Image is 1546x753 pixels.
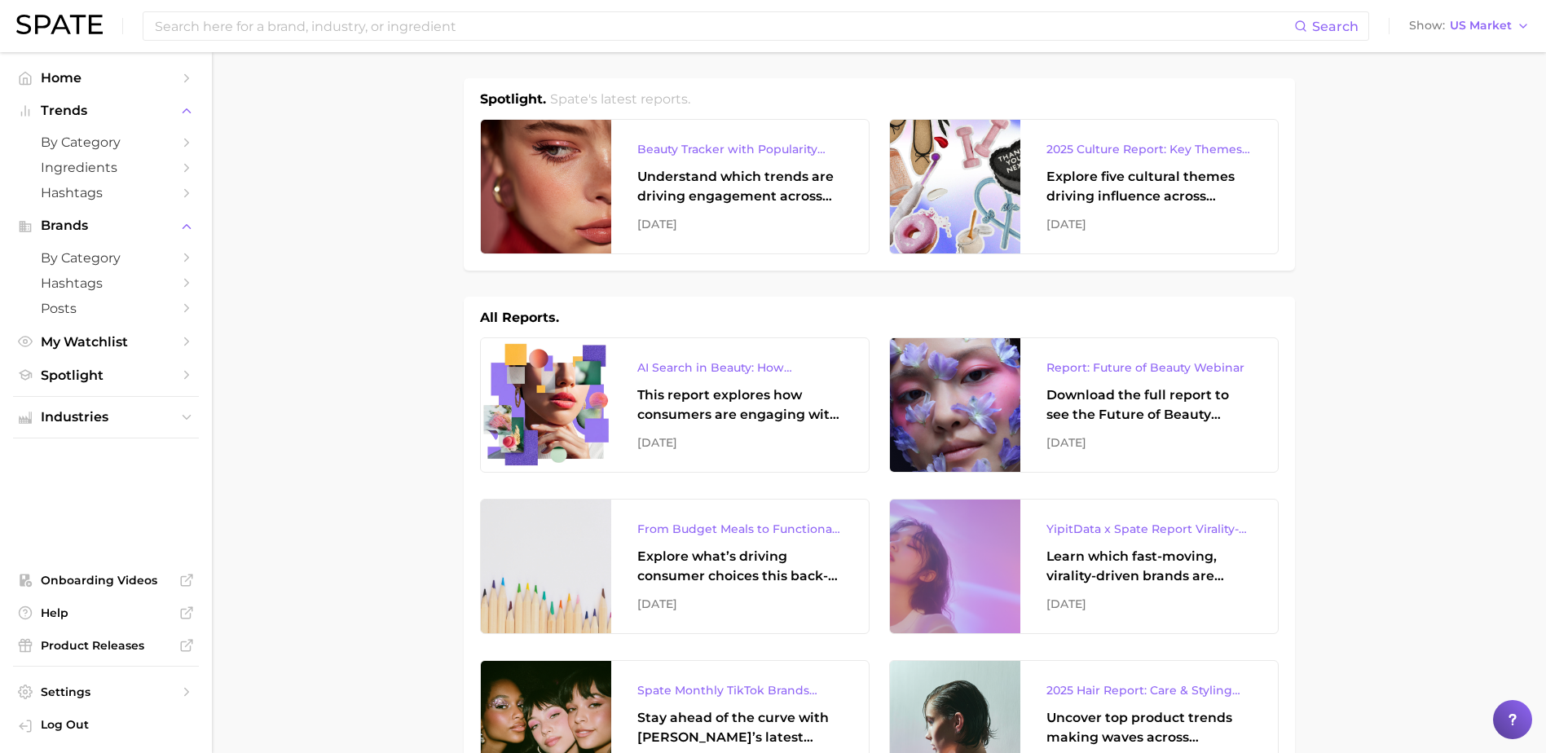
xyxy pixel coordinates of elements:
span: Log Out [41,717,186,732]
div: [DATE] [1046,214,1252,234]
div: Uncover top product trends making waves across platforms — along with key insights into benefits,... [1046,708,1252,747]
div: [DATE] [637,594,843,614]
div: Report: Future of Beauty Webinar [1046,358,1252,377]
a: From Budget Meals to Functional Snacks: Food & Beverage Trends Shaping Consumer Behavior This Sch... [480,499,870,634]
span: Settings [41,685,171,699]
a: Beauty Tracker with Popularity IndexUnderstand which trends are driving engagement across platfor... [480,119,870,254]
a: Onboarding Videos [13,568,199,592]
input: Search here for a brand, industry, or ingredient [153,12,1294,40]
span: Spotlight [41,368,171,383]
a: by Category [13,130,199,155]
span: Trends [41,103,171,118]
a: YipitData x Spate Report Virality-Driven Brands Are Taking a Slice of the Beauty PieLearn which f... [889,499,1279,634]
img: SPATE [16,15,103,34]
div: Download the full report to see the Future of Beauty trends we unpacked during the webinar. [1046,385,1252,425]
span: Show [1409,21,1445,30]
a: Hashtags [13,180,199,205]
div: From Budget Meals to Functional Snacks: Food & Beverage Trends Shaping Consumer Behavior This Sch... [637,519,843,539]
div: Explore what’s driving consumer choices this back-to-school season From budget-friendly meals to ... [637,547,843,586]
span: by Category [41,250,171,266]
div: Explore five cultural themes driving influence across beauty, food, and pop culture. [1046,167,1252,206]
a: Log out. Currently logged in with e-mail christine.kappner@mane.com. [13,712,199,740]
a: Help [13,601,199,625]
span: Hashtags [41,275,171,291]
span: Posts [41,301,171,316]
div: Stay ahead of the curve with [PERSON_NAME]’s latest monthly tracker, spotlighting the fastest-gro... [637,708,843,747]
div: 2025 Culture Report: Key Themes That Are Shaping Consumer Demand [1046,139,1252,159]
div: Learn which fast-moving, virality-driven brands are leading the pack, the risks of viral growth, ... [1046,547,1252,586]
div: Spate Monthly TikTok Brands Tracker [637,680,843,700]
button: Trends [13,99,199,123]
div: AI Search in Beauty: How Consumers Are Using ChatGPT vs. Google Search [637,358,843,377]
a: AI Search in Beauty: How Consumers Are Using ChatGPT vs. Google SearchThis report explores how co... [480,337,870,473]
span: Home [41,70,171,86]
div: Understand which trends are driving engagement across platforms in the skin, hair, makeup, and fr... [637,167,843,206]
div: [DATE] [1046,594,1252,614]
div: [DATE] [1046,433,1252,452]
div: This report explores how consumers are engaging with AI-powered search tools — and what it means ... [637,385,843,425]
div: YipitData x Spate Report Virality-Driven Brands Are Taking a Slice of the Beauty Pie [1046,519,1252,539]
div: [DATE] [637,433,843,452]
a: Ingredients [13,155,199,180]
a: by Category [13,245,199,271]
span: Product Releases [41,638,171,653]
span: Help [41,605,171,620]
button: Industries [13,405,199,429]
div: 2025 Hair Report: Care & Styling Products [1046,680,1252,700]
div: [DATE] [637,214,843,234]
span: Ingredients [41,160,171,175]
h1: Spotlight. [480,90,546,109]
button: ShowUS Market [1405,15,1534,37]
a: Home [13,65,199,90]
h2: Spate's latest reports. [550,90,690,109]
a: My Watchlist [13,329,199,354]
span: My Watchlist [41,334,171,350]
span: Brands [41,218,171,233]
span: US Market [1450,21,1512,30]
a: Posts [13,296,199,321]
h1: All Reports. [480,308,559,328]
a: Product Releases [13,633,199,658]
span: Hashtags [41,185,171,200]
span: by Category [41,134,171,150]
span: Onboarding Videos [41,573,171,588]
button: Brands [13,214,199,238]
a: Report: Future of Beauty WebinarDownload the full report to see the Future of Beauty trends we un... [889,337,1279,473]
span: Industries [41,410,171,425]
a: Hashtags [13,271,199,296]
span: Search [1312,19,1359,34]
a: Settings [13,680,199,704]
div: Beauty Tracker with Popularity Index [637,139,843,159]
a: Spotlight [13,363,199,388]
a: 2025 Culture Report: Key Themes That Are Shaping Consumer DemandExplore five cultural themes driv... [889,119,1279,254]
